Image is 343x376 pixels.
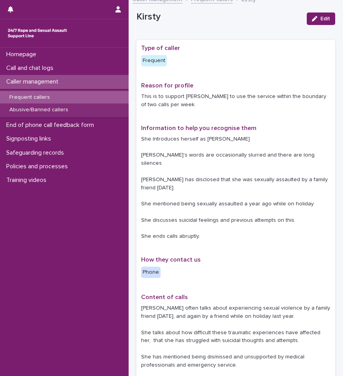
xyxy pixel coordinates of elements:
p: End of phone call feedback form [3,121,100,129]
div: Frequent [141,55,167,66]
p: Frequent callers [3,94,56,101]
span: How they contact us [141,257,201,263]
div: Phone [141,267,161,278]
button: Edit [307,12,335,25]
p: Policies and processes [3,163,74,170]
span: Edit [320,16,330,21]
p: Kirsty [136,11,301,23]
p: Signposting links [3,135,57,143]
p: Training videos [3,176,53,184]
span: Type of caller [141,45,180,51]
p: Homepage [3,51,42,58]
p: This is to support [PERSON_NAME] to use the service within the boundary of two calls per week. [141,93,331,109]
p: Caller management [3,78,65,86]
p: Abusive/Banned callers [3,107,74,113]
span: Information to help you recognise them [141,125,256,131]
span: Reason for profile [141,82,193,89]
img: rhQMoQhaT3yELyF149Cw [6,25,69,41]
p: Safeguarding records [3,149,70,157]
p: Call and chat logs [3,64,60,72]
span: Content of calls [141,294,188,300]
p: She Introduces herself as [PERSON_NAME] [PERSON_NAME]'s words are occasionally slurred and there ... [141,135,331,241]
